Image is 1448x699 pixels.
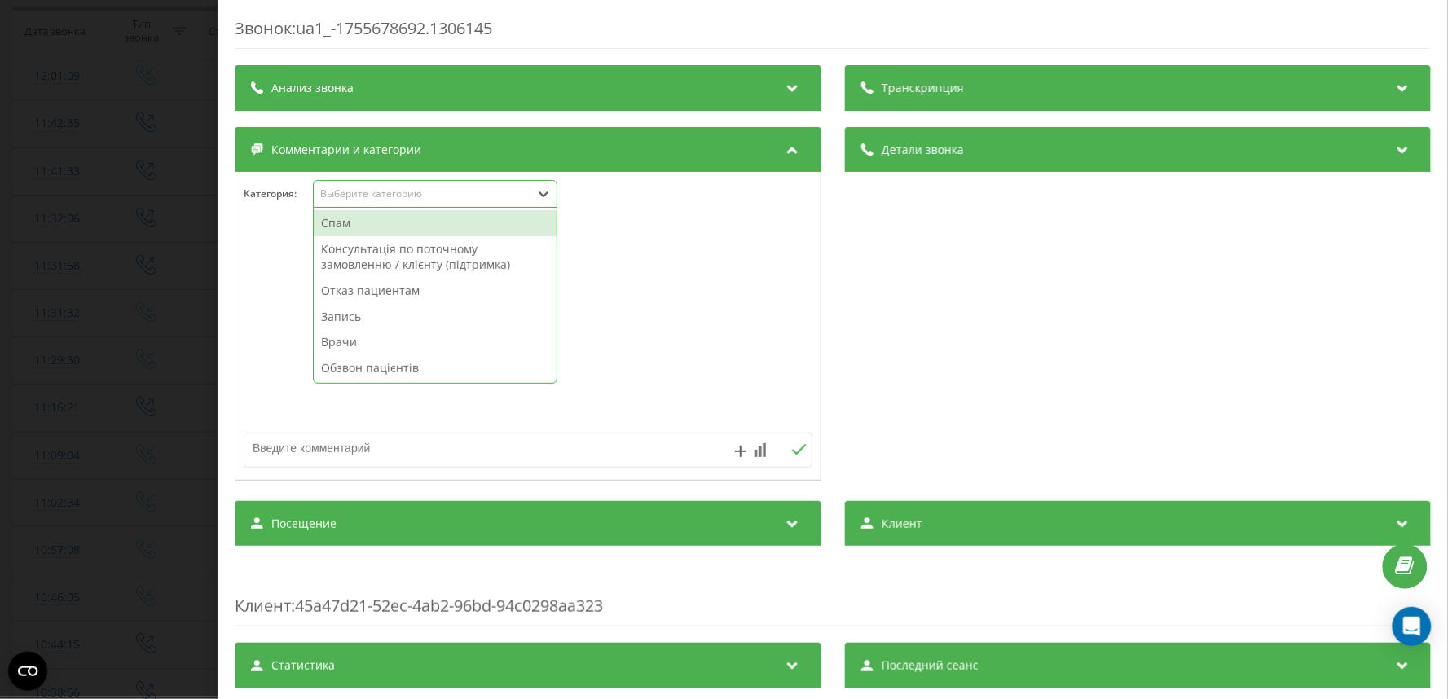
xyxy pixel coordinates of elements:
[881,657,978,674] span: Последний сеанс
[235,595,291,617] span: Клиент
[319,187,523,200] div: Выберите категорию
[8,652,47,691] button: Open CMP widget
[235,17,1431,49] div: Звонок : ua1_-1755678692.1306145
[1393,607,1432,646] div: Open Intercom Messenger
[314,304,557,330] div: Запись
[271,657,335,674] span: Статистика
[271,516,337,532] span: Посещение
[881,80,963,96] span: Транскрипция
[314,329,557,355] div: Врачи
[235,562,1431,626] div: : 45a47d21-52ec-4ab2-96bd-94c0298aa323
[881,516,922,532] span: Клиент
[314,278,557,304] div: Отказ пациентам
[314,236,557,278] div: Консультація по поточному замовленню / клієнту (підтримка)
[271,80,354,96] span: Анализ звонка
[881,142,963,158] span: Детали звонка
[314,355,557,381] div: Обзвон пацієнтів
[244,188,313,200] h4: Категория :
[314,210,557,236] div: Спам
[271,142,421,158] span: Комментарии и категории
